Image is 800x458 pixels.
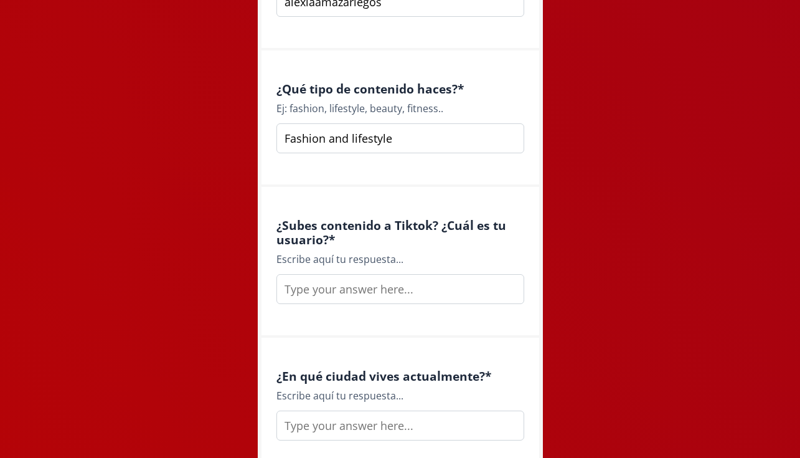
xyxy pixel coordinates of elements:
input: Type your answer here... [276,123,524,153]
input: Type your answer here... [276,274,524,304]
div: Escribe aquí tu respuesta... [276,388,524,403]
div: Ej: fashion, lifestyle, beauty, fitness.. [276,101,524,116]
input: Type your answer here... [276,411,524,441]
h4: ¿Qué tipo de contenido haces? * [276,82,524,96]
h4: ¿Subes contenido a Tiktok? ¿Cuál es tu usuario? * [276,218,524,247]
div: Escribe aquí tu respuesta... [276,252,524,267]
h4: ¿En qué ciudad vives actualmente? * [276,369,524,383]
